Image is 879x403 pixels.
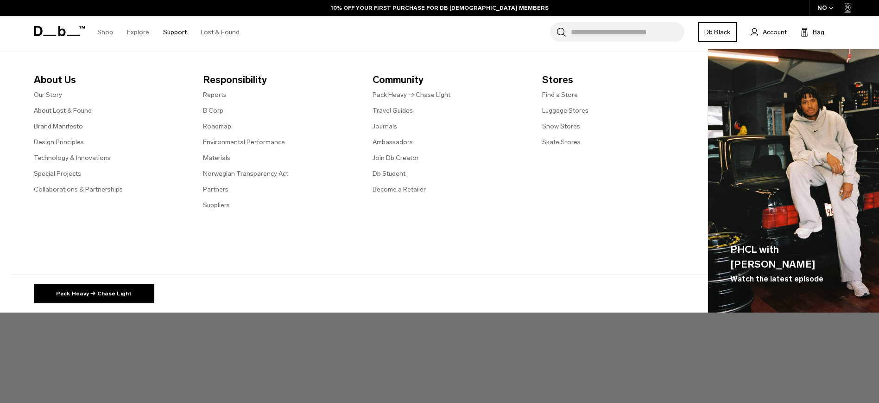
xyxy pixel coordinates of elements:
a: Become a Retailer [373,185,426,194]
a: Roadmap [203,122,231,131]
a: Special Projects [34,169,81,179]
a: Reports [203,90,227,100]
a: Find a Store [542,90,578,100]
span: About Us [34,72,189,87]
a: Journals [373,122,397,131]
span: Stores [542,72,697,87]
a: Db Black [698,22,737,42]
a: Design Principles [34,137,84,147]
button: Bag [801,26,824,38]
a: Travel Guides [373,106,413,115]
a: Partners [203,185,228,194]
a: Brand Manifesto [34,122,83,131]
a: Norwegian Transparency Act [203,169,288,179]
a: Materials [203,153,230,163]
a: Technology & Innovations [34,153,111,163]
a: Pack Heavy → Chase Light [34,284,154,303]
nav: Main Navigation [90,16,247,49]
a: Our Story [34,90,62,100]
a: Support [163,16,187,49]
a: PHCL with [PERSON_NAME] Watch the latest episode Db [708,49,879,313]
a: Skate Stores [542,137,581,147]
a: Pack Heavy → Chase Light [373,90,450,100]
a: Suppliers [203,200,230,210]
span: Responsibility [203,72,358,87]
a: Collaborations & Partnerships [34,185,123,194]
span: Community [373,72,527,87]
a: Account [751,26,787,38]
a: Luggage Stores [542,106,588,115]
a: Db Student [373,169,405,179]
img: Db [708,49,879,313]
a: Lost & Found [201,16,240,49]
a: Shop [97,16,113,49]
span: Watch the latest episode [730,274,823,285]
a: Ambassadors [373,137,413,147]
span: Account [763,27,787,37]
a: Explore [127,16,149,49]
a: About Lost & Found [34,106,92,115]
span: Bag [813,27,824,37]
a: B Corp [203,106,223,115]
a: Join Db Creator [373,153,419,163]
a: 10% OFF YOUR FIRST PURCHASE FOR DB [DEMOGRAPHIC_DATA] MEMBERS [331,4,549,12]
a: Snow Stores [542,122,580,131]
span: PHCL with [PERSON_NAME] [730,242,857,271]
a: Environmental Performance [203,137,285,147]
